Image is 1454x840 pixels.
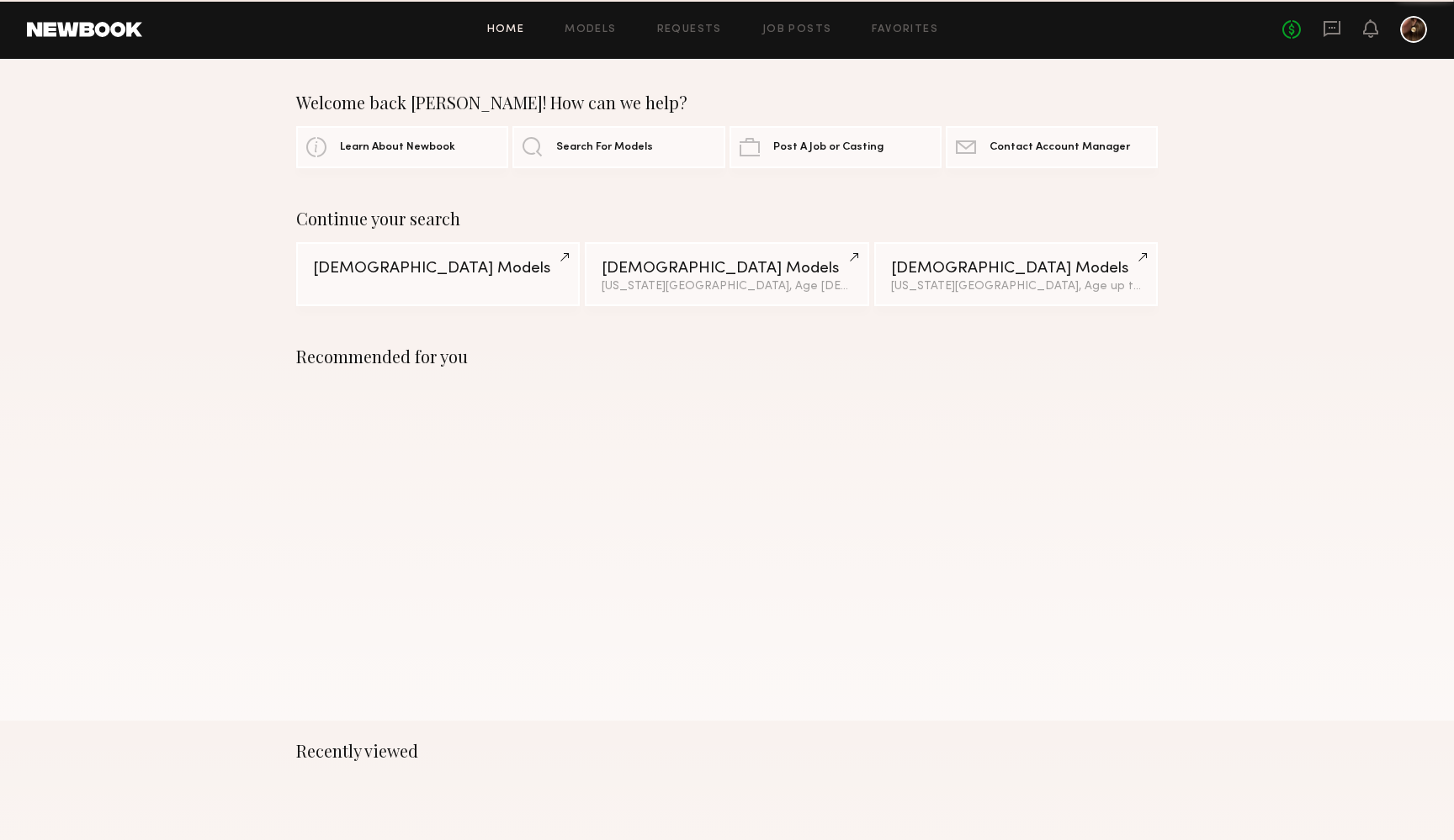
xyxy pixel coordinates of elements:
a: Job Posts [762,24,832,35]
div: Recently viewed [296,741,1158,761]
div: Welcome back [PERSON_NAME]! How can we help? [296,92,1158,113]
div: [DEMOGRAPHIC_DATA] Models [891,261,1141,277]
span: Contact Account Manager [990,142,1130,153]
div: [DEMOGRAPHIC_DATA] Models [602,261,852,277]
a: Favorites [872,24,938,35]
a: Learn About Newbook [296,126,508,168]
a: [DEMOGRAPHIC_DATA] Models[US_STATE][GEOGRAPHIC_DATA], Age [DEMOGRAPHIC_DATA] y.o. [585,242,868,306]
a: Models [565,24,616,35]
div: [US_STATE][GEOGRAPHIC_DATA], Age up to [DEMOGRAPHIC_DATA]. [891,281,1141,293]
div: [DEMOGRAPHIC_DATA] Models [313,261,563,277]
div: [US_STATE][GEOGRAPHIC_DATA], Age [DEMOGRAPHIC_DATA] y.o. [602,281,852,293]
a: Search For Models [512,126,724,168]
a: Home [487,24,525,35]
a: Requests [657,24,722,35]
div: Recommended for you [296,346,1158,367]
a: [DEMOGRAPHIC_DATA] Models [296,242,580,306]
div: Continue your search [296,209,1158,229]
a: Contact Account Manager [946,126,1158,168]
span: Post A Job or Casting [773,142,884,153]
a: Post A Job or Casting [730,126,942,168]
a: [DEMOGRAPHIC_DATA] Models[US_STATE][GEOGRAPHIC_DATA], Age up to [DEMOGRAPHIC_DATA]. [874,242,1158,306]
span: Learn About Newbook [340,142,455,153]
span: Search For Models [556,142,653,153]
